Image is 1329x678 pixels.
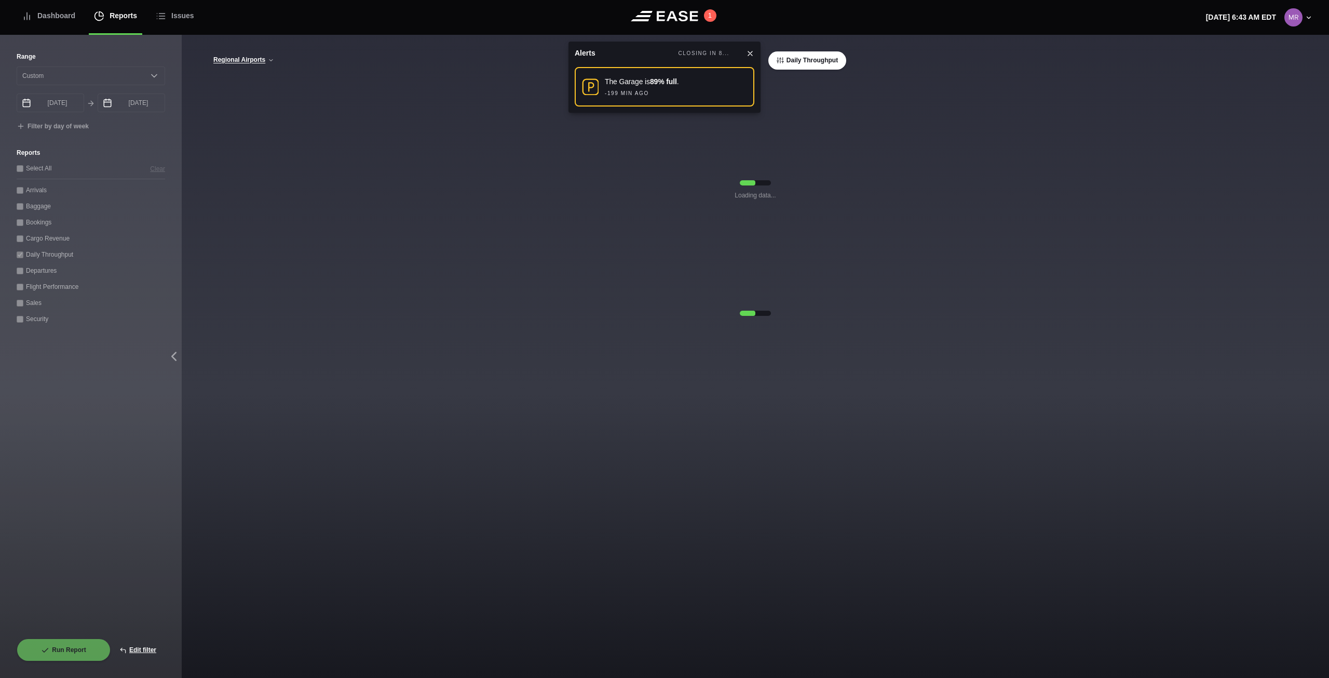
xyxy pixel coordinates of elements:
[150,163,165,174] button: Clear
[768,51,846,70] button: Daily Throughput
[17,148,165,157] label: Reports
[575,48,595,59] div: Alerts
[650,77,677,86] strong: 89% full
[17,52,165,61] label: Range
[605,89,649,97] div: -199 MIN AGO
[111,639,165,661] button: Edit filter
[1284,8,1303,26] img: 0b2ed616698f39eb9cebe474ea602d52
[17,94,84,112] input: mm/dd/yyyy
[98,94,165,112] input: mm/dd/yyyy
[704,9,716,22] button: 1
[735,191,776,200] b: Loading data...
[213,57,275,64] button: Regional Airports
[1206,12,1276,23] p: [DATE] 6:43 AM EDT
[17,123,89,131] button: Filter by day of week
[605,76,679,87] div: The Garage is .
[679,49,729,58] div: CLOSING IN 8...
